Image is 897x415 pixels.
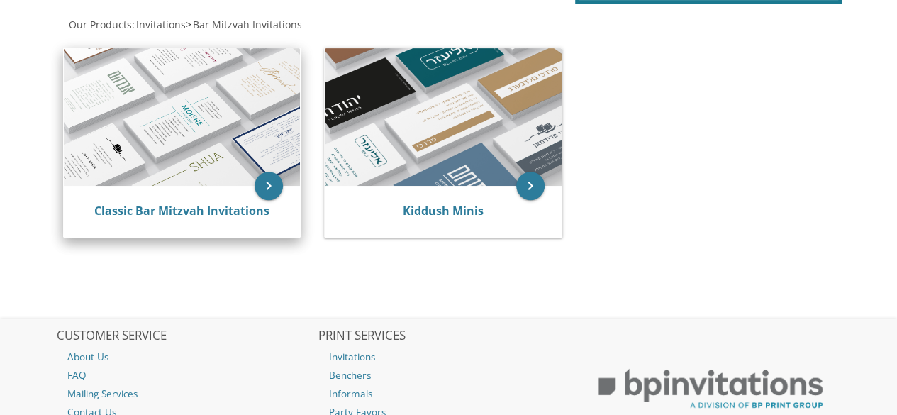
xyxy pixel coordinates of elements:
[135,18,186,31] a: Invitations
[64,48,301,187] img: Classic Bar Mitzvah Invitations
[403,203,484,218] a: Kiddush Minis
[57,384,317,403] a: Mailing Services
[191,18,302,31] a: Bar Mitzvah Invitations
[318,384,579,403] a: Informals
[67,18,132,31] a: Our Products
[318,348,579,366] a: Invitations
[57,18,449,32] div: :
[318,329,579,343] h2: PRINT SERVICES
[186,18,302,31] span: >
[57,366,317,384] a: FAQ
[255,172,283,200] a: keyboard_arrow_right
[516,172,545,200] a: keyboard_arrow_right
[94,203,269,218] a: Classic Bar Mitzvah Invitations
[57,348,317,366] a: About Us
[136,18,186,31] span: Invitations
[57,329,317,343] h2: CUSTOMER SERVICE
[318,366,579,384] a: Benchers
[325,48,562,187] img: Kiddush Minis
[193,18,302,31] span: Bar Mitzvah Invitations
